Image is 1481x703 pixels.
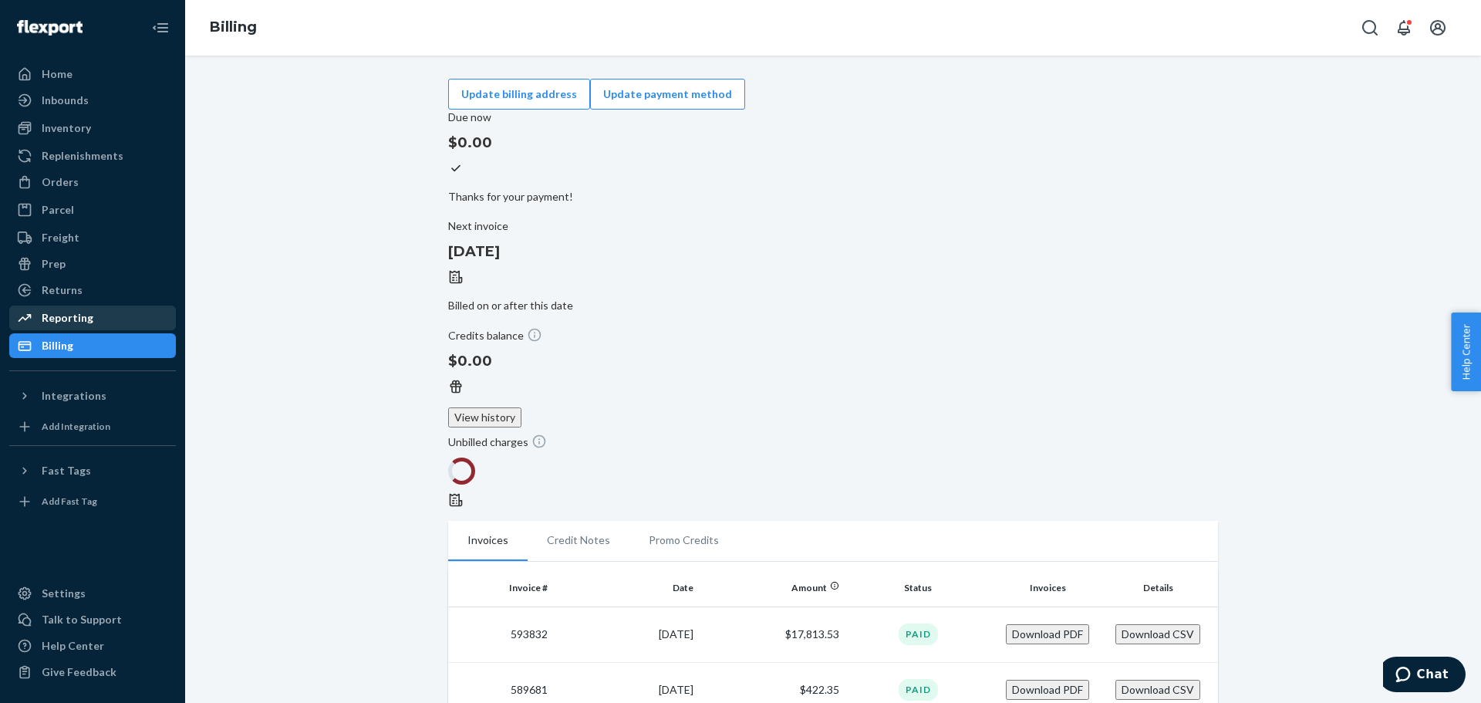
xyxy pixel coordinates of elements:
span: $0.00 [448,353,492,370]
th: Amount [700,569,845,607]
td: [DATE] [554,607,700,662]
a: Add Fast Tag [9,489,176,514]
button: Open notifications [1388,12,1419,43]
a: Freight [9,225,176,250]
div: Paid [899,624,938,644]
p: Unbilled charges [448,434,1218,450]
td: 593832 [448,607,554,662]
a: Orders [9,170,176,194]
ol: breadcrumbs [197,5,269,50]
div: Give Feedback [42,664,116,680]
button: Fast Tags [9,458,176,483]
button: Download PDF [1006,624,1089,644]
a: Add Integration [9,414,176,439]
div: Replenishments [42,148,123,164]
a: Help Center [9,634,176,658]
div: Parcel [42,202,74,218]
div: Integrations [42,388,106,404]
a: Home [9,62,176,86]
button: Update billing address [448,79,590,110]
div: Inbounds [42,93,89,108]
li: Credit Notes [528,521,629,559]
div: Help Center [42,638,104,654]
button: Open account menu [1422,12,1453,43]
td: $17,813.53 [700,607,845,662]
p: Credits balance [448,327,1218,343]
button: Give Feedback [9,660,176,684]
div: Fast Tags [42,463,91,478]
div: Home [42,66,73,82]
button: Download PDF [1006,680,1089,700]
button: Help Center [1451,313,1481,391]
p: Next invoice [448,218,1218,234]
button: Integrations [9,384,176,408]
th: Date [554,569,700,607]
div: Prep [42,256,66,272]
button: View history [448,407,521,428]
a: Returns [9,278,176,302]
button: Open Search Box [1354,12,1385,43]
div: Paid [899,679,938,700]
button: Close Navigation [145,12,176,43]
li: Invoices [448,521,528,561]
th: Details [1105,569,1218,607]
div: Talk to Support [42,612,122,627]
a: Inbounds [9,88,176,113]
p: Billed on or after this date [448,298,1218,313]
div: Inventory [42,120,91,136]
div: Settings [42,586,86,601]
p: Thanks for your payment! [448,189,1218,204]
a: Billing [9,333,176,358]
p: $0.00 [448,133,1218,153]
p: Due now [448,110,1218,125]
button: Update payment method [590,79,745,110]
a: Prep [9,252,176,276]
th: Invoice # [448,569,554,607]
p: [DATE] [448,242,1218,262]
a: Reporting [9,306,176,330]
a: Billing [210,19,257,35]
a: Parcel [9,198,176,222]
div: Add Fast Tag [42,495,97,508]
img: Flexport logo [17,20,83,35]
a: Settings [9,581,176,606]
div: Billing [42,338,73,353]
button: Download CSV [1115,624,1200,644]
div: Returns [42,282,83,298]
th: Status [845,569,991,607]
div: Orders [42,174,79,190]
button: Download CSV [1115,680,1200,700]
iframe: Opens a widget where you can chat to one of our agents [1383,657,1466,695]
li: Promo Credits [629,521,738,559]
div: Add Integration [42,420,110,433]
th: Invoices [991,569,1105,607]
a: Inventory [9,116,176,140]
div: Freight [42,230,79,245]
div: Reporting [42,310,93,326]
button: Talk to Support [9,607,176,632]
a: Replenishments [9,144,176,168]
